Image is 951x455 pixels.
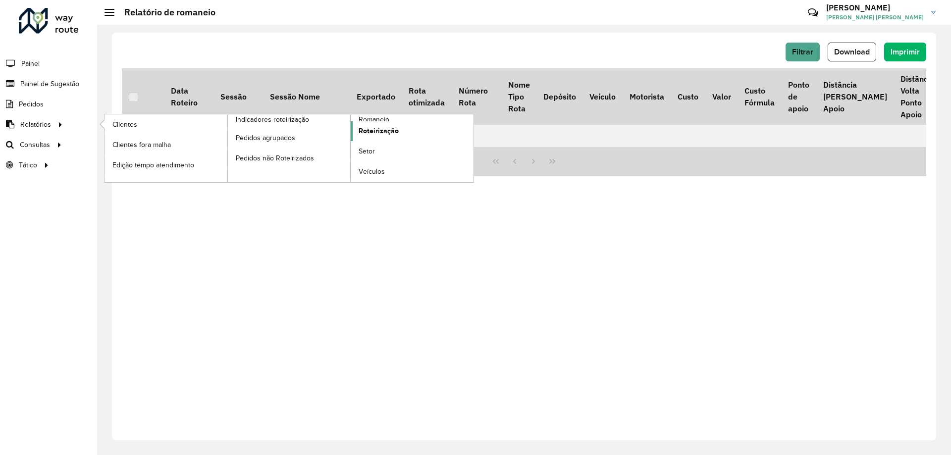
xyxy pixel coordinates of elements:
[105,155,227,175] a: Edição tempo atendimento
[228,114,474,182] a: Romaneio
[828,43,876,61] button: Download
[20,140,50,150] span: Consultas
[105,114,351,182] a: Indicadores roteirização
[236,114,309,125] span: Indicadores roteirização
[826,13,924,22] span: [PERSON_NAME] [PERSON_NAME]
[802,2,824,23] a: Contato Rápido
[738,68,781,125] th: Custo Fórmula
[623,68,671,125] th: Motorista
[501,68,536,125] th: Nome Tipo Rota
[351,142,474,161] a: Setor
[786,43,820,61] button: Filtrar
[20,119,51,130] span: Relatórios
[452,68,501,125] th: Número Rota
[20,79,79,89] span: Painel de Sugestão
[359,146,375,156] span: Setor
[21,58,40,69] span: Painel
[112,160,194,170] span: Edição tempo atendimento
[351,162,474,182] a: Veículos
[705,68,738,125] th: Valor
[359,126,399,136] span: Roteirização
[228,128,351,148] a: Pedidos agrupados
[782,68,816,125] th: Ponto de apoio
[402,68,451,125] th: Rota otimizada
[114,7,215,18] h2: Relatório de romaneio
[583,68,623,125] th: Veículo
[834,48,870,56] span: Download
[826,3,924,12] h3: [PERSON_NAME]
[350,68,402,125] th: Exportado
[536,68,582,125] th: Depósito
[236,153,314,163] span: Pedidos não Roteirizados
[671,68,705,125] th: Custo
[792,48,813,56] span: Filtrar
[19,160,37,170] span: Tático
[105,114,227,134] a: Clientes
[894,68,941,125] th: Distância Volta Ponto Apoio
[689,3,793,30] div: Críticas? Dúvidas? Elogios? Sugestões? Entre em contato conosco!
[105,135,227,154] a: Clientes fora malha
[359,166,385,177] span: Veículos
[164,68,213,125] th: Data Roteiro
[228,148,351,168] a: Pedidos não Roteirizados
[19,99,44,109] span: Pedidos
[112,140,171,150] span: Clientes fora malha
[816,68,894,125] th: Distância [PERSON_NAME] Apoio
[884,43,926,61] button: Imprimir
[263,68,350,125] th: Sessão Nome
[213,68,263,125] th: Sessão
[359,114,389,125] span: Romaneio
[351,121,474,141] a: Roteirização
[112,119,137,130] span: Clientes
[891,48,920,56] span: Imprimir
[236,133,295,143] span: Pedidos agrupados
